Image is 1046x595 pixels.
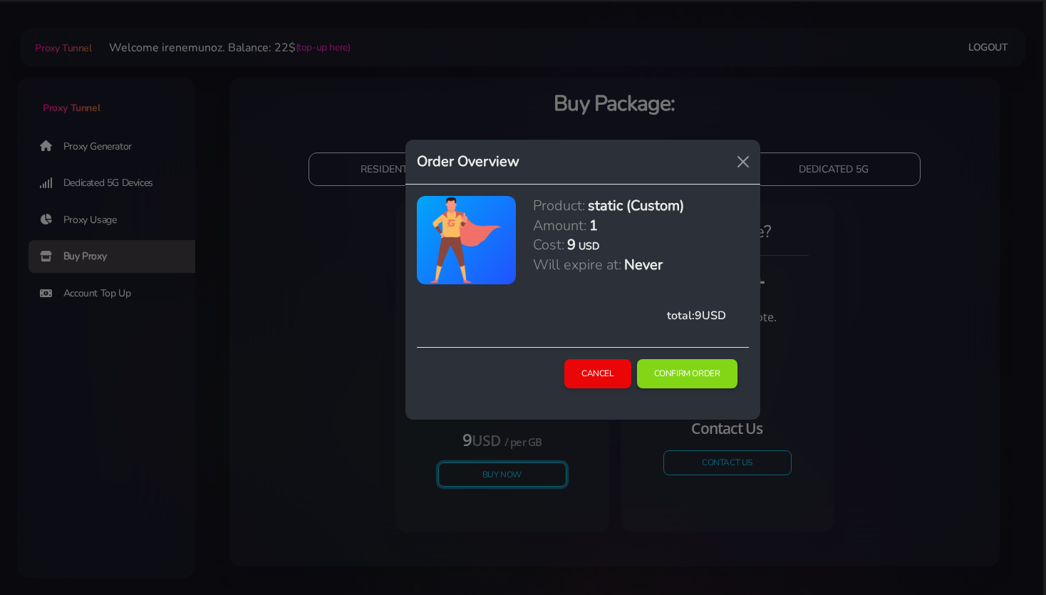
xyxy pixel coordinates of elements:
h5: static (Custom) [588,196,684,215]
h5: Cost: [533,235,564,254]
span: total: USD [667,308,726,324]
h5: Amount: [533,216,586,235]
h5: Will expire at: [533,255,621,274]
h5: Never [624,255,663,274]
h5: 1 [589,216,598,235]
button: Cancel [564,359,631,388]
iframe: Webchat Widget [977,526,1028,577]
img: antenna.png [429,196,503,284]
h5: Order Overview [417,151,519,172]
h5: 9 [567,235,576,254]
button: Confirm Order [637,359,737,388]
span: 9 [695,308,702,324]
h5: Product: [533,196,585,215]
h6: USD [579,239,599,253]
button: Close [732,150,755,173]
